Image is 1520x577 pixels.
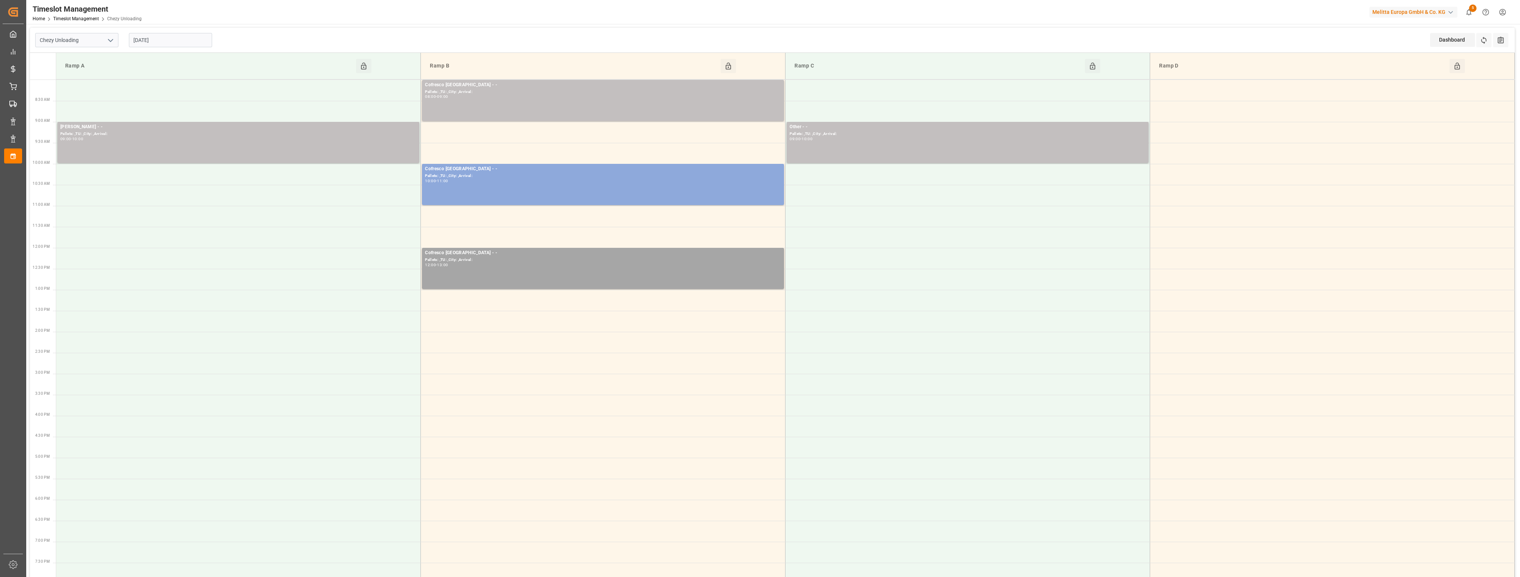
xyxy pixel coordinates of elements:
span: 4:00 PM [35,412,50,417]
div: Pallets: ,TU: ,City: ,Arrival: [425,89,781,95]
div: 10:00 [802,137,812,141]
span: 3:00 PM [35,370,50,375]
button: Melitta Europa GmbH & Co. KG [1369,5,1460,19]
span: 5:00 PM [35,454,50,459]
span: 3:30 PM [35,391,50,396]
span: 11:00 AM [33,202,50,207]
span: 6:30 PM [35,517,50,522]
div: 10:00 [72,137,83,141]
div: 11:00 [437,179,448,183]
div: Pallets: ,TU: ,City: ,Arrival: [425,257,781,263]
div: 13:00 [437,263,448,267]
div: Timeslot Management [33,3,142,15]
span: 10:00 AM [33,160,50,165]
div: Ramp D [1156,59,1450,73]
span: 5 [1469,4,1477,12]
input: Type to search/select [35,33,118,47]
button: Help Center [1477,4,1494,21]
div: Other - - [790,123,1146,131]
a: Home [33,16,45,21]
div: Pallets: ,TU: ,City: ,Arrival: [790,131,1146,137]
span: 1:00 PM [35,286,50,291]
span: 2:00 PM [35,328,50,333]
div: 09:00 [790,137,800,141]
div: Cofresco [GEOGRAPHIC_DATA] - - [425,165,781,173]
div: Ramp B [427,59,720,73]
div: - [71,137,72,141]
div: Melitta Europa GmbH & Co. KG [1369,7,1457,18]
div: - [436,263,437,267]
div: Cofresco [GEOGRAPHIC_DATA] - - [425,249,781,257]
div: 09:00 [437,95,448,98]
button: show 5 new notifications [1460,4,1477,21]
span: 9:30 AM [35,139,50,144]
div: 12:00 [425,263,436,267]
span: 12:00 PM [33,244,50,249]
span: 5:30 PM [35,475,50,480]
div: 10:00 [425,179,436,183]
span: 6:00 PM [35,496,50,501]
input: DD-MM-YYYY [129,33,212,47]
div: - [436,95,437,98]
span: 12:30 PM [33,265,50,270]
span: 7:30 PM [35,559,50,564]
div: Pallets: ,TU: ,City: ,Arrival: [60,131,416,137]
div: Pallets: ,TU: ,City: ,Arrival: [425,173,781,179]
span: 11:30 AM [33,223,50,228]
div: - [436,179,437,183]
span: 9:00 AM [35,118,50,123]
span: 8:30 AM [35,97,50,102]
span: 2:30 PM [35,349,50,354]
div: Dashboard [1430,33,1475,47]
div: Ramp A [62,59,356,73]
span: 10:30 AM [33,181,50,186]
div: Ramp C [791,59,1085,73]
div: 09:00 [60,137,71,141]
a: Timeslot Management [53,16,99,21]
div: - [800,137,802,141]
div: Cofresco [GEOGRAPHIC_DATA] - - [425,81,781,89]
div: 08:00 [425,95,436,98]
span: 1:30 PM [35,307,50,312]
button: open menu [105,34,116,46]
div: [PERSON_NAME] - - [60,123,416,131]
span: 4:30 PM [35,433,50,438]
span: 7:00 PM [35,538,50,543]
